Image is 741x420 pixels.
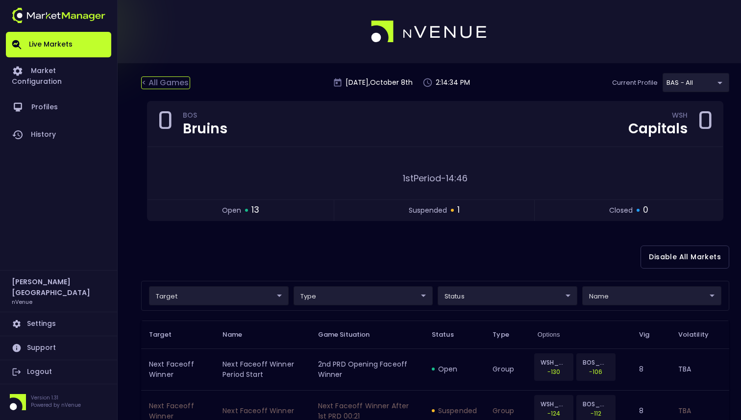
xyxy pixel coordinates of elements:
[678,330,721,339] span: Volatility
[583,399,609,409] p: BOS_WIN
[628,122,688,136] div: Capitals
[6,394,111,410] div: Version 1.31Powered by nVenue
[346,77,413,88] p: [DATE] , October 8 th
[6,312,111,336] a: Settings
[12,276,105,298] h2: [PERSON_NAME] [GEOGRAPHIC_DATA]
[6,360,111,384] a: Logout
[530,321,631,348] th: Options
[541,399,567,409] p: WSH_WIN
[582,286,722,305] div: target
[441,172,446,184] span: -
[12,8,105,23] img: logo
[294,286,433,305] div: target
[493,330,522,339] span: Type
[631,348,670,390] td: 8
[541,409,567,418] p: -124
[436,77,470,88] p: 2:14:34 PM
[641,246,729,269] button: Disable All Markets
[6,121,111,148] a: History
[432,364,477,374] div: open
[149,330,184,339] span: Target
[183,113,227,121] div: BOS
[6,57,111,94] a: Market Configuration
[583,409,609,418] p: -112
[583,358,609,367] p: BOS_WIN
[12,298,32,305] h3: nVenue
[31,394,81,401] p: Version 1.31
[141,76,190,89] div: < All Games
[612,78,658,88] p: Current Profile
[663,73,729,92] div: target
[157,109,173,139] div: 0
[697,109,713,139] div: 0
[609,205,633,216] span: closed
[149,286,289,305] div: target
[403,172,441,184] span: 1st Period
[310,348,424,390] td: 2nd PRD Opening Faceoff Winner
[446,172,468,184] span: 14:46
[318,330,383,339] span: Game Situation
[251,204,259,217] span: 13
[31,401,81,409] p: Powered by nVenue
[6,32,111,57] a: Live Markets
[432,330,467,339] span: Status
[222,330,255,339] span: Name
[639,330,662,339] span: Vig
[141,348,215,390] td: Next Faceoff Winner
[215,348,310,390] td: Next Faceoff Winner Period Start
[438,286,577,305] div: target
[6,336,111,360] a: Support
[672,113,688,121] div: WSH
[371,21,488,43] img: logo
[409,205,447,216] span: suspended
[222,205,241,216] span: open
[541,358,567,367] p: WSH_WIN
[432,406,477,416] div: suspended
[457,204,460,217] span: 1
[670,348,729,390] td: TBA
[583,367,609,376] p: -106
[6,94,111,121] a: Profiles
[183,122,227,136] div: Bruins
[643,204,648,217] span: 0
[485,348,530,390] td: group
[541,367,567,376] p: -130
